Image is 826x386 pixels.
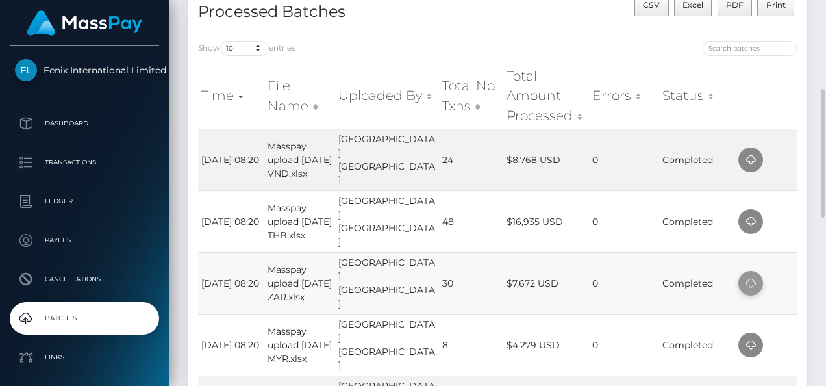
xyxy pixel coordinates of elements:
p: Links [15,348,154,367]
td: [GEOGRAPHIC_DATA] [GEOGRAPHIC_DATA] [335,129,439,190]
td: [DATE] 08:20 [198,129,264,190]
th: Errors: activate to sort column ascending [589,63,658,129]
span: Fenix International Limited [10,64,159,76]
img: Fenix International Limited [15,59,37,81]
td: Masspay upload [DATE] VND.xlsx [264,129,335,190]
td: [DATE] 08:20 [198,314,264,376]
p: Payees [15,231,154,250]
td: 0 [589,129,658,190]
td: $4,279 USD [503,314,589,376]
td: $7,672 USD [503,252,589,314]
a: Payees [10,224,159,257]
td: Masspay upload [DATE] MYR.xlsx [264,314,335,376]
label: Show entries [198,41,295,56]
a: Transactions [10,146,159,179]
th: File Name: activate to sort column ascending [264,63,335,129]
td: $16,935 USD [503,190,589,252]
td: [GEOGRAPHIC_DATA] [GEOGRAPHIC_DATA] [335,252,439,314]
th: Uploaded By: activate to sort column ascending [335,63,439,129]
a: Dashboard [10,107,159,140]
td: Masspay upload [DATE] ZAR.xlsx [264,252,335,314]
td: Completed [659,314,736,376]
p: Transactions [15,153,154,172]
input: Search batches [703,41,797,56]
img: MassPay Logo [27,10,142,36]
td: 0 [589,314,658,376]
td: 48 [439,190,504,252]
p: Cancellations [15,270,154,289]
th: Status: activate to sort column ascending [659,63,736,129]
p: Ledger [15,192,154,211]
td: [DATE] 08:20 [198,252,264,314]
th: Total Amount Processed: activate to sort column ascending [503,63,589,129]
h4: Processed Batches [198,1,488,23]
a: Links [10,341,159,374]
td: 8 [439,314,504,376]
td: 24 [439,129,504,190]
a: Ledger [10,185,159,218]
td: 0 [589,190,658,252]
a: Cancellations [10,263,159,296]
td: [GEOGRAPHIC_DATA] [GEOGRAPHIC_DATA] [335,190,439,252]
td: [GEOGRAPHIC_DATA] [GEOGRAPHIC_DATA] [335,314,439,376]
td: 30 [439,252,504,314]
td: [DATE] 08:20 [198,190,264,252]
td: Completed [659,129,736,190]
th: Time: activate to sort column ascending [198,63,264,129]
td: $8,768 USD [503,129,589,190]
td: 0 [589,252,658,314]
td: Masspay upload [DATE] THB.xlsx [264,190,335,252]
th: Total No. Txns: activate to sort column ascending [439,63,504,129]
p: Dashboard [15,114,154,133]
a: Batches [10,302,159,335]
td: Completed [659,252,736,314]
p: Batches [15,309,154,328]
select: Showentries [220,41,269,56]
td: Completed [659,190,736,252]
